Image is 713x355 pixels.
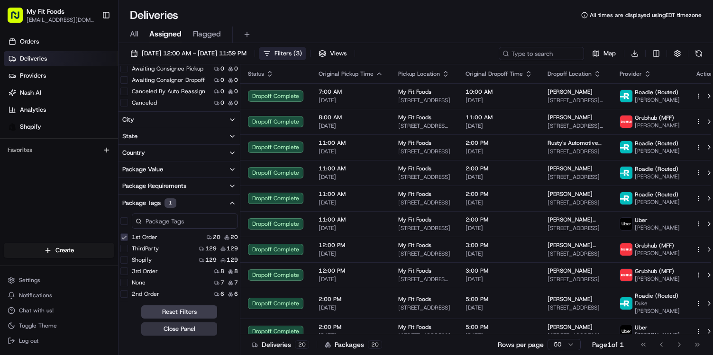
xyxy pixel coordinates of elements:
[498,340,544,349] p: Rows per page
[692,47,705,60] button: Refresh
[635,114,674,122] span: Grubhub (MFF)
[398,323,431,331] span: My Fit Foods
[132,213,238,229] input: Package Tags
[548,88,593,96] span: [PERSON_NAME]
[548,323,593,331] span: [PERSON_NAME]
[220,290,224,298] span: 6
[620,90,632,102] img: roadie-logo-v2.jpg
[132,65,203,72] label: Awaiting Consignee Pickup
[20,37,39,46] span: Orders
[398,304,450,311] span: [STREET_ADDRESS]
[4,289,114,302] button: Notifications
[76,182,156,199] a: 💻API Documentation
[108,147,128,154] span: [DATE]
[620,269,632,281] img: 5e692f75ce7d37001a5d71f1
[9,138,25,156] img: Wisdom Oko
[43,90,155,100] div: Start new chat
[635,249,680,257] span: [PERSON_NAME]
[319,139,383,147] span: 11:00 AM
[227,245,238,252] span: 129
[398,139,431,147] span: My Fit Foods
[130,8,178,23] h1: Deliveries
[499,47,584,60] input: Type to search
[132,256,152,264] label: shopify
[635,300,680,315] span: Duke [PERSON_NAME]
[330,49,347,58] span: Views
[132,233,157,241] label: 1st Order
[220,279,224,286] span: 7
[220,267,224,275] span: 8
[398,295,431,303] span: My Fit Foods
[122,198,176,208] div: Package Tags
[620,218,632,230] img: uber-new-logo.jpeg
[548,332,604,339] span: [STREET_ADDRESS]
[19,186,73,195] span: Knowledge Base
[466,190,532,198] span: 2:00 PM
[548,267,593,275] span: [PERSON_NAME]
[119,161,240,177] button: Package Value
[319,190,383,198] span: 11:00 AM
[398,275,450,283] span: [STREET_ADDRESS][PERSON_NAME]
[319,332,383,339] span: [DATE]
[319,216,383,223] span: 11:00 AM
[398,332,450,339] span: [STREET_ADDRESS]
[132,267,158,275] label: 3rd Order
[4,51,118,66] a: Deliveries
[234,88,238,95] span: 0
[635,275,680,283] span: [PERSON_NAME]
[548,70,592,78] span: Dropoff Location
[319,304,383,311] span: [DATE]
[548,114,593,121] span: [PERSON_NAME]
[161,93,173,105] button: Start new chat
[398,199,450,206] span: [STREET_ADDRESS]
[398,190,431,198] span: My Fit Foods
[234,267,238,275] span: 8
[122,182,186,190] div: Package Requirements
[4,119,118,134] a: Shopify
[466,295,532,303] span: 5:00 PM
[19,276,40,284] span: Settings
[635,292,678,300] span: Roadie (Routed)
[466,332,532,339] span: [DATE]
[325,340,382,349] div: Packages
[548,304,604,311] span: [STREET_ADDRESS]
[234,99,238,106] span: 0
[4,102,118,117] a: Analytics
[220,88,224,95] span: 0
[592,340,624,349] div: Page 1 of 1
[142,49,247,58] span: [DATE] 12:00 AM - [DATE] 11:59 PM
[319,224,383,232] span: [DATE]
[4,34,118,49] a: Orders
[466,224,532,232] span: [DATE]
[295,340,309,349] div: 20
[122,115,134,124] div: City
[590,11,702,19] span: All times are displayed using EDT timezone
[466,323,532,331] span: 5:00 PM
[80,187,88,195] div: 💻
[4,334,114,347] button: Log out
[9,90,27,107] img: 1736555255976-a54dd68f-1ca7-489b-9aae-adbdc363a1c4
[20,89,41,97] span: Nash AI
[230,233,238,241] span: 20
[635,331,680,339] span: [PERSON_NAME]
[466,241,532,249] span: 3:00 PM
[234,279,238,286] span: 7
[548,275,604,283] span: [STREET_ADDRESS]
[319,165,383,172] span: 11:00 AM
[220,65,224,72] span: 0
[132,245,159,252] label: ThirdParty
[635,224,680,231] span: [PERSON_NAME]
[548,97,604,104] span: [STREET_ADDRESS][PERSON_NAME]
[620,325,632,337] img: uber-new-logo.jpeg
[466,148,532,155] span: [DATE]
[548,295,593,303] span: [PERSON_NAME]
[103,147,106,154] span: •
[119,128,240,144] button: State
[141,322,217,336] button: Close Panel
[635,324,648,331] span: Uber
[19,337,38,345] span: Log out
[319,148,383,155] span: [DATE]
[398,241,431,249] span: My Fit Foods
[9,9,28,28] img: Nash
[6,182,76,199] a: 📗Knowledge Base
